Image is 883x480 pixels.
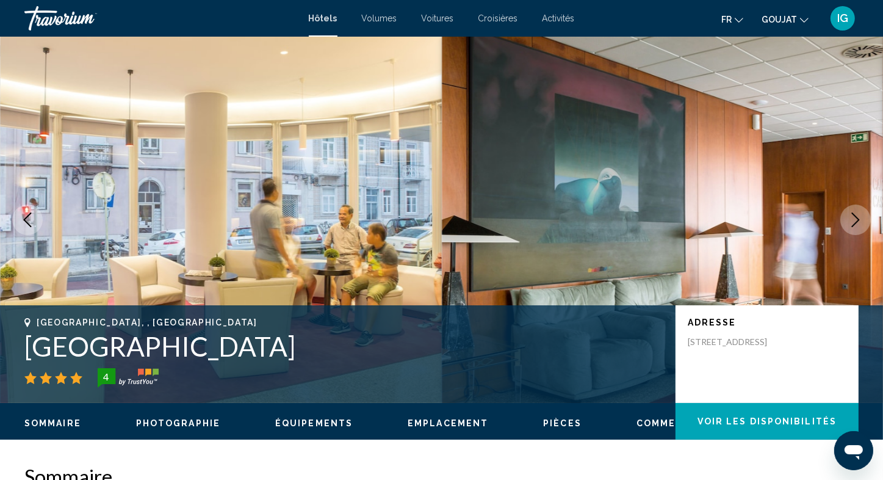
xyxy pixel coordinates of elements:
p: [STREET_ADDRESS] [688,336,785,347]
span: Fr [721,15,732,24]
span: GOUJAT [762,15,797,24]
button: Photographie [136,418,220,429]
button: Image suivante [840,205,871,235]
span: Pièces [543,418,582,428]
span: Sommaire [24,418,81,428]
button: Commentaires [636,418,722,429]
span: [GEOGRAPHIC_DATA], , [GEOGRAPHIC_DATA] [37,318,258,327]
button: Changer la langue [721,10,743,28]
span: Emplacement [408,418,488,428]
button: Pièces [543,418,582,429]
span: Voir les disponibilités [697,417,837,427]
iframe: Bouton de lancement de la fenêtre de messagerie [834,431,873,470]
button: Équipements [275,418,353,429]
img: trustyou-badge-hor.svg [98,368,159,388]
a: Volumes [362,13,397,23]
button: Emplacement [408,418,488,429]
span: Photographie [136,418,220,428]
a: Travorium [24,6,297,31]
button: Changer de devise [762,10,809,28]
span: Commentaires [636,418,722,428]
button: Image précédente [12,205,43,235]
p: Adresse [688,318,846,327]
h1: [GEOGRAPHIC_DATA] [24,330,663,362]
button: Voir les disponibilités [676,403,859,440]
button: Menu utilisateur [827,5,859,31]
a: Voitures [422,13,454,23]
a: Activités [542,13,575,23]
a: Croisières [478,13,518,23]
a: Hôtels [309,13,337,23]
span: IG [837,12,848,24]
div: 4 [94,369,118,384]
span: Équipements [275,418,353,428]
button: Sommaire [24,418,81,429]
